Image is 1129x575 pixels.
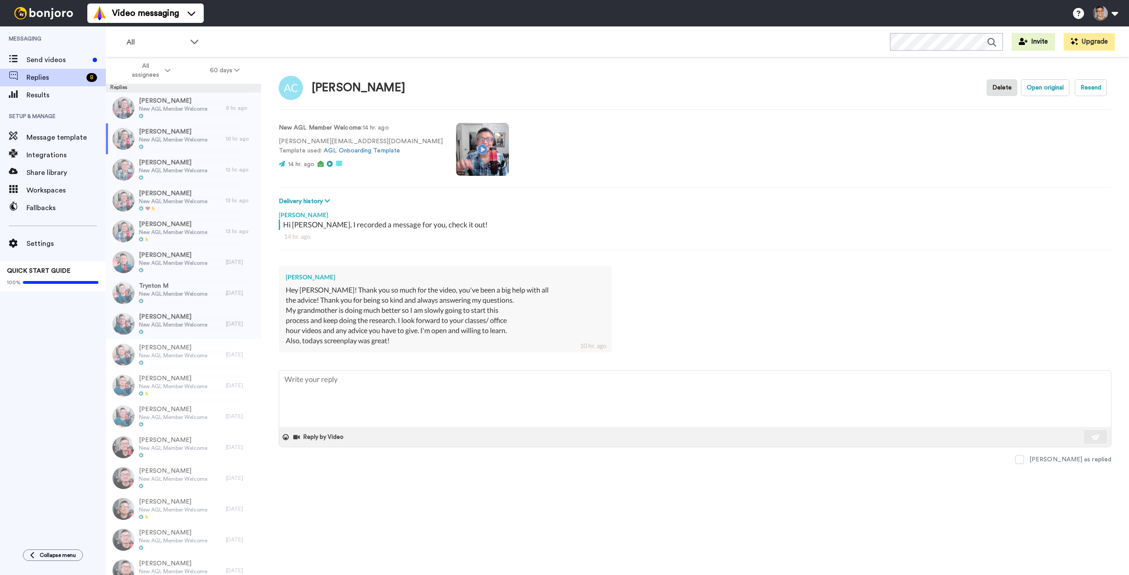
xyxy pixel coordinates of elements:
[93,6,107,20] img: vm-color.svg
[26,72,83,83] span: Replies
[139,321,207,328] span: New AGL Member Welcome
[283,219,1109,230] div: Hi [PERSON_NAME], I recorded a message for you, check it out!
[139,374,207,383] span: [PERSON_NAME]
[106,370,261,401] a: [PERSON_NAME]New AGL Member Welcome[DATE]
[112,159,135,181] img: f1ff049e-8017-4554-a44e-e5345d1bbfe8-thumb.jpg
[112,128,135,150] img: 8a99288f-4f95-467c-8846-65c401331910-thumb.jpg
[112,405,135,427] img: 331bdd6a-2f15-4a0c-b3c6-267f408e4690-thumb.jpg
[112,282,135,304] img: d51acdce-d327-436a-b4b1-2389a6a90e40-thumb.jpg
[1012,33,1055,51] button: Invite
[139,559,207,568] span: [PERSON_NAME]
[106,308,261,339] a: [PERSON_NAME]New AGL Member Welcome[DATE]
[112,498,135,520] img: 40b7a9d2-4211-4449-97c3-d7adc3cfabb5-thumb.jpg
[26,238,106,249] span: Settings
[292,430,346,444] button: Reply by Video
[108,58,190,83] button: All assignees
[139,528,207,537] span: [PERSON_NAME]
[112,467,135,489] img: 44f36427-4b21-4c5b-96e5-52d4da63d18a-thumb.jpg
[279,137,443,156] p: [PERSON_NAME][EMAIL_ADDRESS][DOMAIN_NAME] Template used:
[112,529,135,551] img: faec18ea-af50-4331-b093-55ccb2440da7-thumb.jpg
[139,352,207,359] span: New AGL Member Welcome
[26,203,106,213] span: Fallbacks
[226,197,257,204] div: 13 hr. ago
[139,467,207,475] span: [PERSON_NAME]
[106,401,261,432] a: [PERSON_NAME]New AGL Member Welcome[DATE]
[226,259,257,266] div: [DATE]
[139,105,207,112] span: New AGL Member Welcome
[26,167,106,178] span: Share library
[226,444,257,451] div: [DATE]
[279,76,303,100] img: Image of Angela Cantrell
[112,251,135,273] img: 66065d3c-83f9-40be-aecc-b8ef127d9c85-thumb.jpg
[106,463,261,493] a: [PERSON_NAME]New AGL Member Welcome[DATE]
[112,375,135,397] img: 1e7f2d51-e941-4355-98e3-bf6ff33f96f4-thumb.jpg
[139,343,207,352] span: [PERSON_NAME]
[106,432,261,463] a: [PERSON_NAME]New AGL Member Welcome[DATE]
[226,289,257,297] div: [DATE]
[324,148,400,154] a: AGL Onboarding Template
[139,127,207,136] span: [PERSON_NAME]
[226,413,257,420] div: [DATE]
[106,93,261,123] a: [PERSON_NAME]New AGL Member Welcome9 hr. ago
[86,73,97,82] div: 8
[139,260,207,267] span: New AGL Member Welcome
[112,220,135,242] img: 8dc9eed8-8581-4604-a02e-9ce691712034-thumb.jpg
[226,475,257,482] div: [DATE]
[139,475,207,482] span: New AGL Member Welcome
[139,158,207,167] span: [PERSON_NAME]
[106,185,261,216] a: [PERSON_NAME]New AGL Member Welcome13 hr. ago
[226,104,257,111] div: 9 hr. ago
[1091,434,1101,441] img: send-white.svg
[279,125,361,131] strong: New AGL Member Welcome
[288,161,314,167] span: 14 hr. ago
[139,290,207,297] span: New AGL Member Welcome
[1029,455,1111,464] div: [PERSON_NAME] as replied
[112,7,179,19] span: Video messaging
[26,90,106,100] span: Results
[1064,33,1115,51] button: Upgrade
[139,251,207,260] span: [PERSON_NAME]
[23,549,83,561] button: Collapse menu
[139,506,207,513] span: New AGL Member Welcome
[26,55,89,65] span: Send videos
[139,282,207,290] span: Trynton M
[987,79,1017,96] button: Delete
[286,273,605,282] div: [PERSON_NAME]
[139,96,207,105] span: [PERSON_NAME]
[139,229,207,236] span: New AGL Member Welcome
[106,123,261,154] a: [PERSON_NAME]New AGL Member Welcome10 hr. ago
[139,220,207,229] span: [PERSON_NAME]
[279,197,333,206] button: Delivery history
[139,198,207,205] span: New AGL Member Welcome
[106,154,261,185] a: [PERSON_NAME]New AGL Member Welcome12 hr. ago
[106,339,261,370] a: [PERSON_NAME]New AGL Member Welcome[DATE]
[279,123,443,133] p: : 14 hr. ago
[139,312,207,321] span: [PERSON_NAME]
[11,7,77,19] img: bj-logo-header-white.svg
[1021,79,1069,96] button: Open original
[127,62,163,79] span: All assignees
[226,166,257,173] div: 12 hr. ago
[580,341,606,350] div: 10 hr. ago
[226,320,257,327] div: [DATE]
[139,383,207,390] span: New AGL Member Welcome
[139,136,207,143] span: New AGL Member Welcome
[139,568,207,575] span: New AGL Member Welcome
[127,37,186,48] span: All
[106,84,261,93] div: Replies
[106,247,261,278] a: [PERSON_NAME]New AGL Member Welcome[DATE]
[139,167,207,174] span: New AGL Member Welcome
[26,185,106,196] span: Workspaces
[106,278,261,308] a: Trynton MNew AGL Member Welcome[DATE]
[139,537,207,544] span: New AGL Member Welcome
[112,97,135,119] img: 7c5b25fc-8062-4945-bc11-a95ca4301693-thumb.jpg
[112,189,135,211] img: a43141fd-3976-4fa0-8b2a-80671666c517-thumb.jpg
[7,268,71,274] span: QUICK START GUIDE
[112,344,135,366] img: 03c1dc23-d466-405b-8dec-b6951a0b890b-thumb.jpg
[139,189,207,198] span: [PERSON_NAME]
[139,445,207,452] span: New AGL Member Welcome
[226,567,257,574] div: [DATE]
[190,63,259,78] button: 60 days
[139,414,207,421] span: New AGL Member Welcome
